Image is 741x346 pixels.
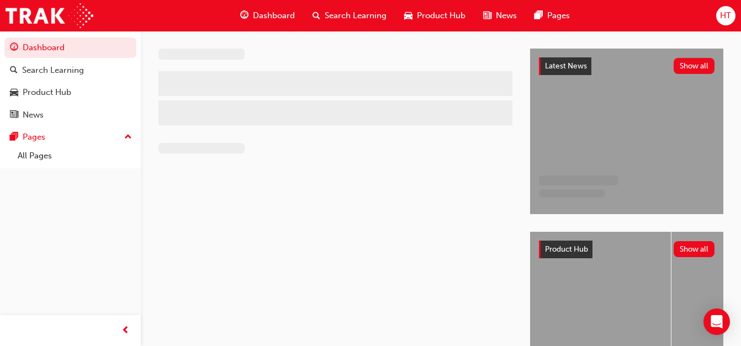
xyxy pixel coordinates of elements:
button: HT [716,6,735,25]
div: Search Learning [22,64,84,77]
a: Product HubShow all [539,241,714,258]
span: pages-icon [534,9,543,23]
a: news-iconNews [474,4,526,27]
img: Trak [6,3,93,28]
span: car-icon [10,88,18,98]
button: DashboardSearch LearningProduct HubNews [4,35,136,127]
div: News [23,109,44,121]
a: Latest NewsShow all [539,57,714,75]
span: prev-icon [121,324,130,338]
span: news-icon [483,9,491,23]
a: search-iconSearch Learning [304,4,395,27]
span: Pages [547,9,570,22]
div: Pages [23,131,45,143]
span: news-icon [10,110,18,120]
span: News [496,9,517,22]
span: pages-icon [10,132,18,142]
span: up-icon [124,130,132,145]
button: Show all [674,241,715,257]
button: Show all [674,58,715,74]
a: guage-iconDashboard [231,4,304,27]
span: car-icon [404,9,412,23]
span: HT [720,9,731,22]
span: Search Learning [325,9,387,22]
a: Search Learning [4,60,136,81]
a: All Pages [13,147,136,164]
a: News [4,105,136,125]
a: Dashboard [4,38,136,58]
span: search-icon [313,9,320,23]
a: pages-iconPages [526,4,579,27]
a: car-iconProduct Hub [395,4,474,27]
div: Product Hub [23,86,71,99]
div: Open Intercom Messenger [703,308,730,335]
a: Product Hub [4,82,136,103]
span: guage-icon [10,43,18,53]
span: search-icon [10,66,18,76]
span: Latest News [545,61,587,71]
button: Pages [4,127,136,147]
span: guage-icon [240,9,248,23]
span: Product Hub [545,244,588,254]
span: Product Hub [417,9,465,22]
span: Dashboard [253,9,295,22]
